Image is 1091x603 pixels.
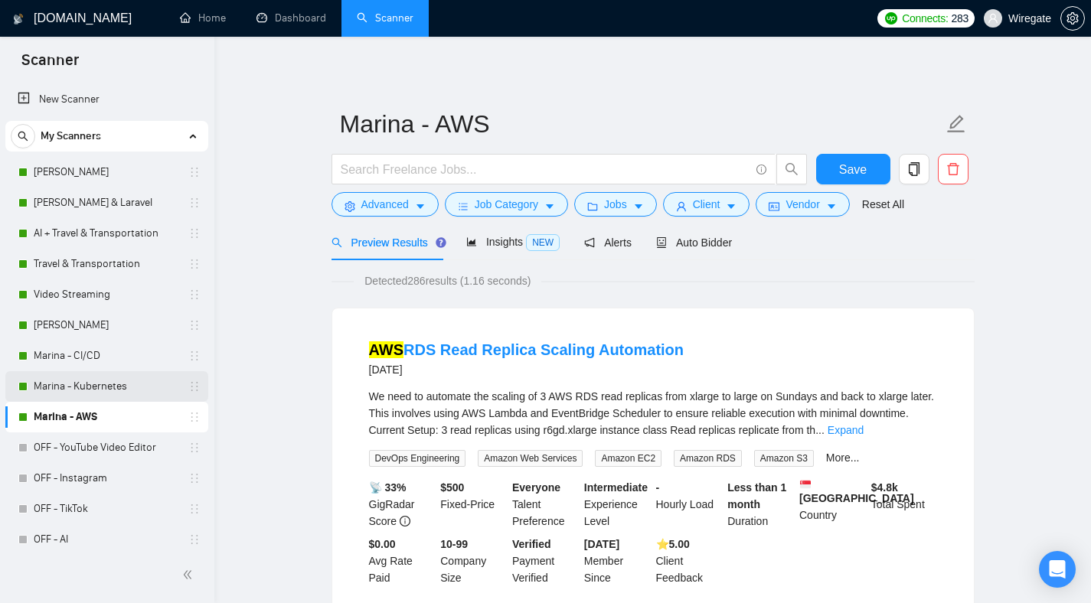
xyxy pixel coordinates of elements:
[724,479,796,530] div: Duration
[188,197,201,209] span: holder
[188,503,201,515] span: holder
[11,131,34,142] span: search
[581,536,653,586] div: Member Since
[674,450,742,467] span: Amazon RDS
[34,524,179,555] a: OFF - AI
[826,451,860,464] a: More...
[839,160,867,179] span: Save
[777,162,806,176] span: search
[656,538,690,550] b: ⭐️ 5.00
[656,481,660,494] b: -
[369,360,684,379] div: [DATE]
[509,536,581,586] div: Payment Verified
[587,200,598,212] span: folder
[369,390,935,436] span: We need to automate the scaling of 3 AWS RDS read replicas from xlarge to large on Sundays and ba...
[633,200,644,212] span: caret-down
[584,538,619,550] b: [DATE]
[466,236,477,247] span: area-chart
[437,479,509,530] div: Fixed-Price
[341,160,750,179] input: Search Freelance Jobs...
[584,481,648,494] b: Intermediate
[345,200,355,212] span: setting
[366,536,438,586] div: Avg Rate Paid
[769,200,779,212] span: idcard
[544,200,555,212] span: caret-down
[786,196,819,213] span: Vendor
[796,479,868,530] div: Country
[188,166,201,178] span: holder
[437,536,509,586] div: Company Size
[41,121,101,152] span: My Scanners
[475,196,538,213] span: Job Category
[1061,12,1084,24] span: setting
[663,192,750,217] button: userClientcaret-down
[13,7,24,31] img: logo
[188,288,201,301] span: holder
[34,279,179,310] a: Video Streaming
[188,227,201,240] span: holder
[5,84,208,115] li: New Scanner
[188,472,201,484] span: holder
[188,533,201,546] span: holder
[899,154,929,184] button: copy
[885,12,897,24] img: upwork-logo.png
[34,402,179,432] a: Marina - AWS
[653,536,725,586] div: Client Feedback
[526,234,560,251] span: NEW
[188,411,201,423] span: holder
[466,236,560,248] span: Insights
[340,105,943,143] input: Scanner name...
[828,424,864,436] a: Expand
[656,236,732,249] span: Auto Bidder
[756,192,849,217] button: idcardVendorcaret-down
[415,200,426,212] span: caret-down
[988,13,998,24] span: user
[595,450,661,467] span: Amazon EC2
[369,538,396,550] b: $0.00
[868,479,940,530] div: Total Spent
[434,236,448,249] div: Tooltip anchor
[754,450,814,467] span: Amazon S3
[34,187,179,218] a: [PERSON_NAME] & Laravel
[946,114,966,134] span: edit
[799,479,914,504] b: [GEOGRAPHIC_DATA]
[604,196,627,213] span: Jobs
[34,157,179,187] a: [PERSON_NAME]
[9,49,91,81] span: Scanner
[369,450,466,467] span: DevOps Engineering
[369,388,937,438] div: We need to automate the scaling of 3 AWS RDS read replicas from xlarge to large on Sundays and ba...
[938,154,969,184] button: delete
[440,538,468,550] b: 10-99
[180,11,226,24] a: homeHome
[188,350,201,362] span: holder
[182,567,198,582] span: double-left
[1039,551,1076,588] div: Open Intercom Messenger
[871,481,898,494] b: $ 4.8k
[478,450,583,467] span: Amazon Web Services
[512,538,551,550] b: Verified
[653,479,725,530] div: Hourly Load
[354,272,541,289] span: Detected 286 results (1.16 seconds)
[361,196,409,213] span: Advanced
[776,154,807,184] button: search
[656,237,667,248] span: robot
[34,463,179,494] a: OFF - Instagram
[512,481,560,494] b: Everyone
[726,200,737,212] span: caret-down
[952,10,969,27] span: 283
[574,192,657,217] button: folderJobscaret-down
[676,200,687,212] span: user
[902,10,948,27] span: Connects:
[369,341,404,358] mark: AWS
[900,162,929,176] span: copy
[332,237,342,248] span: search
[1060,12,1085,24] a: setting
[862,196,904,213] a: Reset All
[816,154,890,184] button: Save
[369,341,684,358] a: AWSRDS Read Replica Scaling Automation
[188,319,201,331] span: holder
[332,236,442,249] span: Preview Results
[584,236,632,249] span: Alerts
[584,237,595,248] span: notification
[34,249,179,279] a: Travel & Transportation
